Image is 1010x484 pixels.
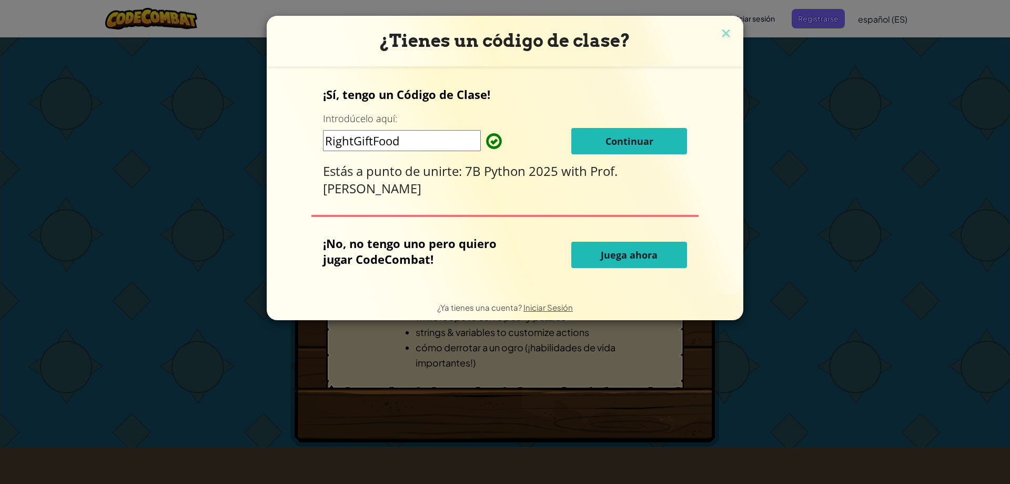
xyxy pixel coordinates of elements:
[437,302,523,312] span: ¿Ya tienes una cuenta?
[323,162,465,180] span: Estás a punto de unirte:
[719,26,733,42] img: close icon
[523,302,573,312] a: Iniciar Sesión
[380,30,630,51] span: ¿Tienes un código de clase?
[323,86,688,102] p: ¡Sí, tengo un Código de Clase!
[323,162,618,197] span: Prof. [PERSON_NAME]
[561,162,590,180] span: with
[571,242,687,268] button: Juega ahora
[323,112,397,125] label: Introdúcelo aquí:
[601,249,658,261] span: Juega ahora
[571,128,687,154] button: Continuar
[465,162,561,180] span: 7B Python 2025
[605,135,653,147] span: Continuar
[323,235,519,267] p: ¡No, no tengo uno pero quiero jugar CodeCombat!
